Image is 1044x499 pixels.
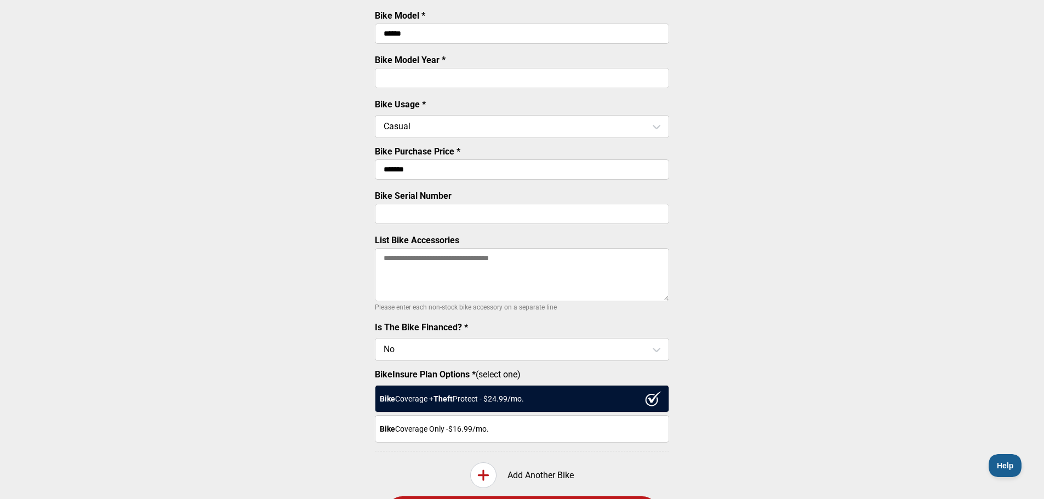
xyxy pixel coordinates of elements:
div: Coverage + Protect - $ 24.99 /mo. [375,385,669,412]
strong: Bike [380,425,395,433]
strong: BikeInsure Plan Options * [375,369,476,380]
strong: Bike [380,394,395,403]
strong: Theft [433,394,453,403]
label: Bike Serial Number [375,191,452,201]
div: Coverage Only - $16.99 /mo. [375,415,669,443]
iframe: Toggle Customer Support [989,454,1022,477]
p: Please enter each non-stock bike accessory on a separate line [375,301,669,314]
img: ux1sgP1Haf775SAghJI38DyDlYP+32lKFAAAAAElFTkSuQmCC [645,391,661,406]
label: Bike Model * [375,10,425,21]
label: Is The Bike Financed? * [375,322,468,332]
label: Bike Purchase Price * [375,146,460,157]
label: (select one) [375,369,669,380]
label: List Bike Accessories [375,235,459,245]
div: Add Another Bike [375,462,669,488]
label: Bike Model Year * [375,55,446,65]
label: Bike Usage * [375,99,426,110]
